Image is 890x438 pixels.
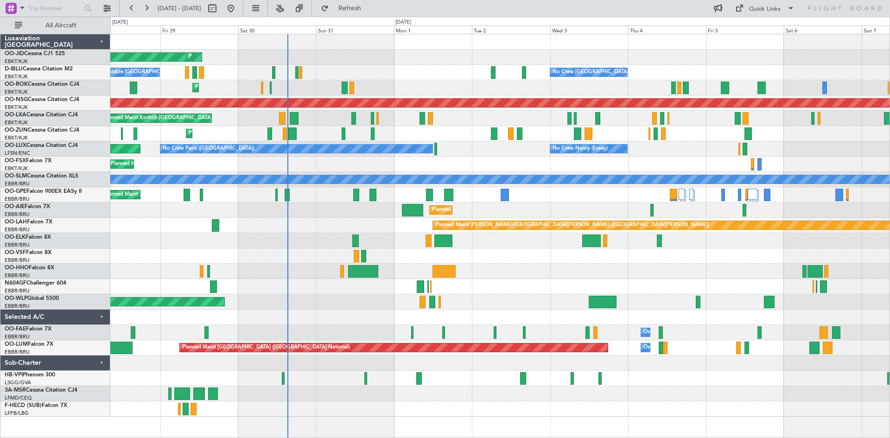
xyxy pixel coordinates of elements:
[5,326,26,332] span: OO-FAE
[5,204,25,209] span: OO-AIE
[5,211,30,218] a: EBBR/BRU
[5,219,27,225] span: OO-LAH
[5,189,26,194] span: OO-GPE
[5,280,66,286] a: N604GFChallenger 604
[5,387,26,393] span: 3A-MSR
[643,341,706,355] div: Owner Melsbroek Air Base
[5,235,51,240] a: OO-ELKFalcon 8X
[395,19,411,26] div: [DATE]
[104,111,212,125] div: Planned Maint Kortrijk-[GEOGRAPHIC_DATA]
[5,326,51,332] a: OO-FAEFalcon 7X
[5,372,55,378] a: HB-VPIPhenom 300
[5,387,77,393] a: 3A-MSRCessna Citation CJ4
[5,66,73,72] a: D-IBLUCessna Citation M2
[5,257,30,264] a: EBBR/BRU
[5,173,78,179] a: OO-SLMCessna Citation XLS
[5,403,42,408] span: F-HECD (SUB)
[5,150,30,157] a: LFSN/ENC
[5,165,28,172] a: EBKT/KJK
[472,25,550,34] div: Tue 2
[5,97,28,102] span: OO-NSG
[10,18,101,33] button: All Aircraft
[5,58,28,65] a: EBKT/KJK
[158,4,201,13] span: [DATE] - [DATE]
[317,1,372,16] button: Refresh
[435,218,709,232] div: Planned Maint [PERSON_NAME]-[GEOGRAPHIC_DATA][PERSON_NAME] ([GEOGRAPHIC_DATA][PERSON_NAME])
[5,349,30,355] a: EBBR/BRU
[749,5,781,14] div: Quick Links
[5,112,78,118] a: OO-LXACessna Citation CJ4
[628,25,706,34] div: Thu 4
[195,81,303,95] div: Planned Maint Kortrijk-[GEOGRAPHIC_DATA]
[83,25,160,34] div: Thu 28
[85,65,233,79] div: A/C Unavailable [GEOGRAPHIC_DATA]-[GEOGRAPHIC_DATA]
[5,143,78,148] a: OO-LUXCessna Citation CJ4
[5,296,27,301] span: OO-WLP
[112,19,128,26] div: [DATE]
[5,196,30,203] a: EBBR/BRU
[5,410,29,417] a: LFPB/LBG
[5,82,28,87] span: OO-ROK
[731,1,799,16] button: Quick Links
[5,394,32,401] a: LFMD/CEQ
[189,50,297,64] div: Planned Maint Kortrijk-[GEOGRAPHIC_DATA]
[706,25,784,34] div: Fri 5
[5,119,28,126] a: EBKT/KJK
[5,372,23,378] span: HB-VPI
[5,127,79,133] a: OO-ZUNCessna Citation CJ4
[28,1,82,15] input: Trip Number
[5,333,30,340] a: EBBR/BRU
[5,226,30,233] a: EBBR/BRU
[5,143,26,148] span: OO-LUX
[5,51,65,57] a: OO-JIDCessna CJ1 525
[331,5,369,12] span: Refresh
[5,173,27,179] span: OO-SLM
[5,235,25,240] span: OO-ELK
[111,157,219,171] div: Planned Maint Kortrijk-[GEOGRAPHIC_DATA]
[182,341,350,355] div: Planned Maint [GEOGRAPHIC_DATA] ([GEOGRAPHIC_DATA] National)
[316,25,394,34] div: Sun 31
[5,250,26,255] span: OO-VSF
[5,82,79,87] a: OO-ROKCessna Citation CJ4
[5,379,31,386] a: LSGG/GVA
[5,296,59,301] a: OO-WLPGlobal 5500
[784,25,862,34] div: Sat 6
[5,342,53,347] a: OO-LUMFalcon 7X
[5,189,82,194] a: OO-GPEFalcon 900EX EASy II
[5,265,54,271] a: OO-HHOFalcon 8X
[553,142,608,156] div: No Crew Nancy (Essey)
[24,22,98,29] span: All Aircraft
[189,127,297,140] div: Planned Maint Kortrijk-[GEOGRAPHIC_DATA]
[5,97,79,102] a: OO-NSGCessna Citation CJ4
[5,73,28,80] a: EBKT/KJK
[5,303,30,310] a: EBBR/BRU
[5,89,28,95] a: EBKT/KJK
[5,219,52,225] a: OO-LAHFalcon 7X
[5,112,26,118] span: OO-LXA
[5,204,50,209] a: OO-AIEFalcon 7X
[5,272,30,279] a: EBBR/BRU
[5,180,30,187] a: EBBR/BRU
[5,158,51,164] a: OO-FSXFalcon 7X
[394,25,472,34] div: Mon 1
[160,25,238,34] div: Fri 29
[5,241,30,248] a: EBBR/BRU
[238,25,316,34] div: Sat 30
[5,280,26,286] span: N604GF
[5,51,24,57] span: OO-JID
[553,65,708,79] div: No Crew [GEOGRAPHIC_DATA] ([GEOGRAPHIC_DATA] National)
[5,66,23,72] span: D-IBLU
[5,342,28,347] span: OO-LUM
[163,142,254,156] div: No Crew Paris ([GEOGRAPHIC_DATA])
[5,287,30,294] a: EBBR/BRU
[432,203,578,217] div: Planned Maint [GEOGRAPHIC_DATA] ([GEOGRAPHIC_DATA])
[5,104,28,111] a: EBKT/KJK
[5,265,29,271] span: OO-HHO
[643,325,706,339] div: Owner Melsbroek Air Base
[5,127,28,133] span: OO-ZUN
[550,25,628,34] div: Wed 3
[5,134,28,141] a: EBKT/KJK
[5,158,26,164] span: OO-FSX
[5,250,51,255] a: OO-VSFFalcon 8X
[5,403,67,408] a: F-HECD (SUB)Falcon 7X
